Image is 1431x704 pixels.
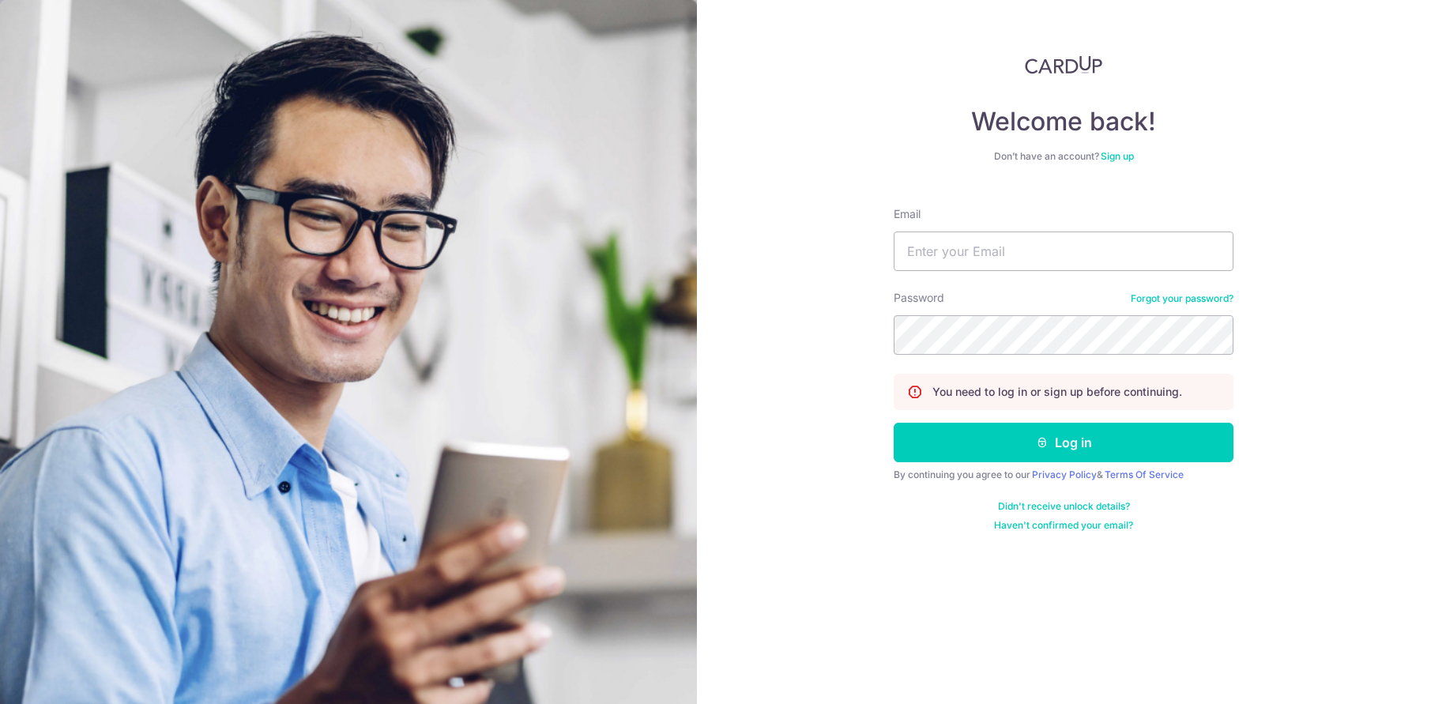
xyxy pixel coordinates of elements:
[1131,292,1233,305] a: Forgot your password?
[894,469,1233,481] div: By continuing you agree to our &
[1105,469,1184,480] a: Terms Of Service
[998,500,1130,513] a: Didn't receive unlock details?
[894,106,1233,137] h4: Welcome back!
[932,384,1182,400] p: You need to log in or sign up before continuing.
[1032,469,1097,480] a: Privacy Policy
[1101,150,1134,162] a: Sign up
[894,290,944,306] label: Password
[894,150,1233,163] div: Don’t have an account?
[994,519,1133,532] a: Haven't confirmed your email?
[894,423,1233,462] button: Log in
[894,232,1233,271] input: Enter your Email
[1025,55,1102,74] img: CardUp Logo
[894,206,921,222] label: Email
